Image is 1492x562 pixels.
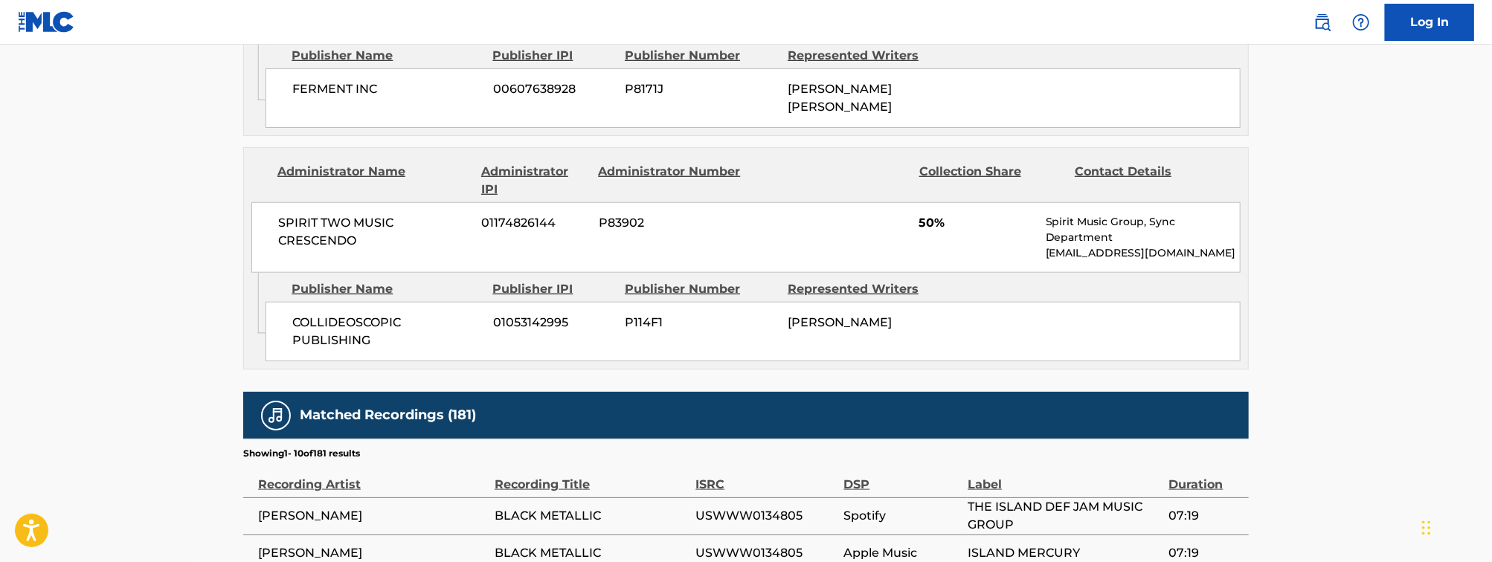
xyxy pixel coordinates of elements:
[292,80,482,98] span: FERMENT INC
[844,460,961,494] div: DSP
[495,507,688,525] span: BLACK METALLIC
[482,214,588,232] span: 01174826144
[968,544,1161,562] span: ISLAND MERCURY
[292,314,482,349] span: COLLIDEOSCOPIC PUBLISHING
[1308,7,1337,37] a: Public Search
[1046,214,1240,245] p: Spirit Music Group, Sync Department
[278,214,471,250] span: SPIRIT TWO MUSIC CRESCENDO
[1418,491,1492,562] iframe: Chat Widget
[258,507,487,525] span: [PERSON_NAME]
[1075,163,1219,198] div: Contact Details
[695,507,836,525] span: USWWW0134805
[492,47,614,65] div: Publisher IPI
[1169,544,1241,562] span: 07:19
[844,507,961,525] span: Spotify
[493,314,614,332] span: 01053142995
[788,82,892,114] span: [PERSON_NAME] [PERSON_NAME]
[1169,460,1241,494] div: Duration
[919,214,1035,232] span: 50%
[919,163,1064,198] div: Collection Share
[1046,245,1240,261] p: [EMAIL_ADDRESS][DOMAIN_NAME]
[599,214,743,232] span: P83902
[1169,507,1241,525] span: 07:19
[292,47,481,65] div: Publisher Name
[695,544,836,562] span: USWWW0134805
[1422,506,1431,550] div: Drag
[258,460,487,494] div: Recording Artist
[1346,7,1376,37] div: Help
[968,460,1161,494] div: Label
[258,544,487,562] span: [PERSON_NAME]
[1385,4,1474,41] a: Log In
[625,80,776,98] span: P8171J
[788,47,939,65] div: Represented Writers
[625,314,776,332] span: P114F1
[277,163,470,198] div: Administrator Name
[788,280,939,298] div: Represented Writers
[492,280,614,298] div: Publisher IPI
[18,11,75,33] img: MLC Logo
[243,447,360,460] p: Showing 1 - 10 of 181 results
[292,280,481,298] div: Publisher Name
[300,407,476,424] h5: Matched Recordings (181)
[844,544,961,562] span: Apple Music
[625,47,776,65] div: Publisher Number
[267,407,285,424] img: Matched Recordings
[495,460,688,494] div: Recording Title
[695,460,836,494] div: ISRC
[968,498,1161,534] span: THE ISLAND DEF JAM MUSIC GROUP
[495,544,688,562] span: BLACK METALLIC
[1313,13,1331,31] img: search
[481,163,587,198] div: Administrator IPI
[493,80,614,98] span: 00607638928
[1352,13,1370,31] img: help
[598,163,742,198] div: Administrator Number
[625,280,776,298] div: Publisher Number
[788,315,892,329] span: [PERSON_NAME]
